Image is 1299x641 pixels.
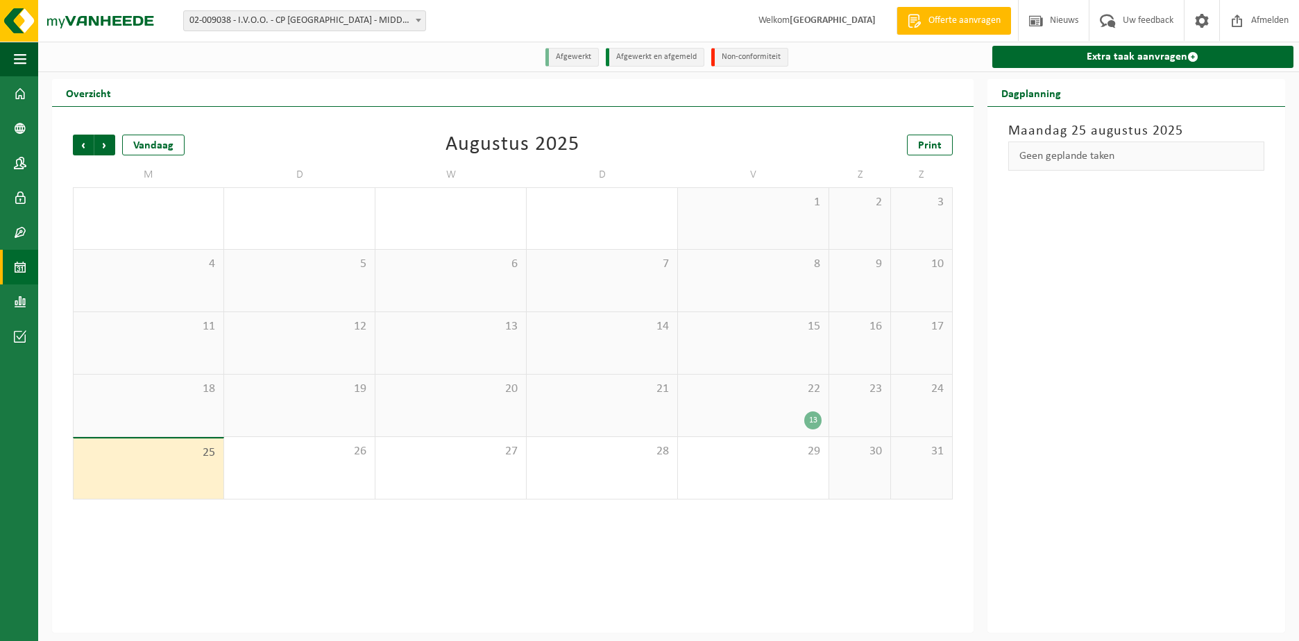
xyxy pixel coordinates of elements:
[685,382,822,397] span: 22
[382,257,519,272] span: 6
[685,444,822,459] span: 29
[445,135,579,155] div: Augustus 2025
[382,444,519,459] span: 27
[836,444,883,459] span: 30
[224,162,375,187] td: D
[711,48,788,67] li: Non-conformiteit
[992,46,1293,68] a: Extra taak aanvragen
[987,79,1075,106] h2: Dagplanning
[80,319,216,334] span: 11
[836,195,883,210] span: 2
[382,382,519,397] span: 20
[1008,121,1264,142] h3: Maandag 25 augustus 2025
[534,319,670,334] span: 14
[790,15,876,26] strong: [GEOGRAPHIC_DATA]
[545,48,599,67] li: Afgewerkt
[898,195,945,210] span: 3
[898,382,945,397] span: 24
[907,135,953,155] a: Print
[891,162,953,187] td: Z
[836,319,883,334] span: 16
[685,319,822,334] span: 15
[183,10,426,31] span: 02-009038 - I.V.O.O. - CP MIDDELKERKE - MIDDELKERKE
[52,79,125,106] h2: Overzicht
[606,48,704,67] li: Afgewerkt en afgemeld
[918,140,942,151] span: Print
[527,162,678,187] td: D
[898,257,945,272] span: 10
[375,162,527,187] td: W
[94,135,115,155] span: Volgende
[73,135,94,155] span: Vorige
[836,382,883,397] span: 23
[898,319,945,334] span: 17
[534,382,670,397] span: 21
[685,195,822,210] span: 1
[231,257,368,272] span: 5
[73,162,224,187] td: M
[925,14,1004,28] span: Offerte aanvragen
[231,319,368,334] span: 12
[804,411,822,429] div: 13
[231,444,368,459] span: 26
[80,382,216,397] span: 18
[80,257,216,272] span: 4
[678,162,829,187] td: V
[184,11,425,31] span: 02-009038 - I.V.O.O. - CP MIDDELKERKE - MIDDELKERKE
[122,135,185,155] div: Vandaag
[897,7,1011,35] a: Offerte aanvragen
[836,257,883,272] span: 9
[382,319,519,334] span: 13
[80,445,216,461] span: 25
[829,162,891,187] td: Z
[685,257,822,272] span: 8
[1008,142,1264,171] div: Geen geplande taken
[534,444,670,459] span: 28
[898,444,945,459] span: 31
[534,257,670,272] span: 7
[231,382,368,397] span: 19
